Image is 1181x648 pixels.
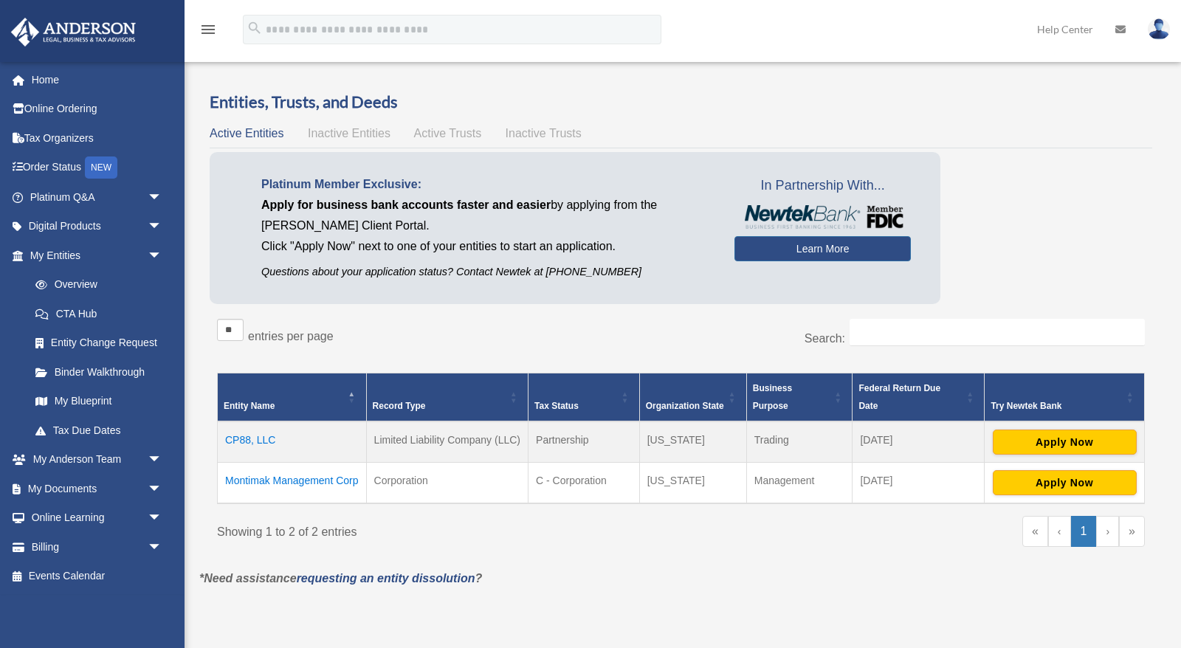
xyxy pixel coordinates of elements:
[85,156,117,179] div: NEW
[1096,516,1119,547] a: Next
[148,241,177,271] span: arrow_drop_down
[218,463,367,504] td: Montimak Management Corp
[639,463,746,504] td: [US_STATE]
[853,463,985,504] td: [DATE]
[210,127,283,139] span: Active Entities
[528,463,640,504] td: C - Corporation
[10,94,185,124] a: Online Ordering
[10,241,177,270] a: My Entitiesarrow_drop_down
[853,421,985,463] td: [DATE]
[297,572,475,585] a: requesting an entity dissolution
[1119,516,1145,547] a: Last
[858,383,940,411] span: Federal Return Due Date
[366,373,528,422] th: Record Type: Activate to sort
[1148,18,1170,40] img: User Pic
[985,373,1145,422] th: Try Newtek Bank : Activate to sort
[414,127,482,139] span: Active Trusts
[528,373,640,422] th: Tax Status: Activate to sort
[148,445,177,475] span: arrow_drop_down
[261,174,712,195] p: Platinum Member Exclusive:
[224,401,275,411] span: Entity Name
[7,18,140,46] img: Anderson Advisors Platinum Portal
[734,236,911,261] a: Learn More
[746,463,853,504] td: Management
[10,212,185,241] a: Digital Productsarrow_drop_down
[853,373,985,422] th: Federal Return Due Date: Activate to sort
[148,474,177,504] span: arrow_drop_down
[1048,516,1071,547] a: Previous
[10,532,185,562] a: Billingarrow_drop_down
[218,421,367,463] td: CP88, LLC
[10,182,185,212] a: Platinum Q&Aarrow_drop_down
[261,199,551,211] span: Apply for business bank accounts faster and easier
[734,174,911,198] span: In Partnership With...
[21,387,177,416] a: My Blueprint
[534,401,579,411] span: Tax Status
[746,373,853,422] th: Business Purpose: Activate to sort
[308,127,390,139] span: Inactive Entities
[639,373,746,422] th: Organization State: Activate to sort
[199,572,482,585] em: *Need assistance ?
[148,212,177,242] span: arrow_drop_down
[10,503,185,533] a: Online Learningarrow_drop_down
[210,91,1152,114] h3: Entities, Trusts, and Deeds
[993,470,1137,495] button: Apply Now
[21,328,177,358] a: Entity Change Request
[506,127,582,139] span: Inactive Trusts
[247,20,263,36] i: search
[746,421,853,463] td: Trading
[10,65,185,94] a: Home
[10,123,185,153] a: Tax Organizers
[261,263,712,281] p: Questions about your application status? Contact Newtek at [PHONE_NUMBER]
[10,562,185,591] a: Events Calendar
[21,416,177,445] a: Tax Due Dates
[10,153,185,183] a: Order StatusNEW
[199,26,217,38] a: menu
[373,401,426,411] span: Record Type
[261,195,712,236] p: by applying from the [PERSON_NAME] Client Portal.
[148,182,177,213] span: arrow_drop_down
[646,401,724,411] span: Organization State
[1022,516,1048,547] a: First
[805,332,845,345] label: Search:
[10,474,185,503] a: My Documentsarrow_drop_down
[991,397,1122,415] div: Try Newtek Bank
[21,270,170,300] a: Overview
[21,299,177,328] a: CTA Hub
[753,383,792,411] span: Business Purpose
[993,430,1137,455] button: Apply Now
[199,21,217,38] i: menu
[366,463,528,504] td: Corporation
[148,503,177,534] span: arrow_drop_down
[248,330,334,342] label: entries per page
[639,421,746,463] td: [US_STATE]
[261,236,712,257] p: Click "Apply Now" next to one of your entities to start an application.
[366,421,528,463] td: Limited Liability Company (LLC)
[742,205,903,229] img: NewtekBankLogoSM.png
[148,532,177,562] span: arrow_drop_down
[21,357,177,387] a: Binder Walkthrough
[1071,516,1097,547] a: 1
[528,421,640,463] td: Partnership
[217,516,670,542] div: Showing 1 to 2 of 2 entries
[10,445,185,475] a: My Anderson Teamarrow_drop_down
[218,373,367,422] th: Entity Name: Activate to invert sorting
